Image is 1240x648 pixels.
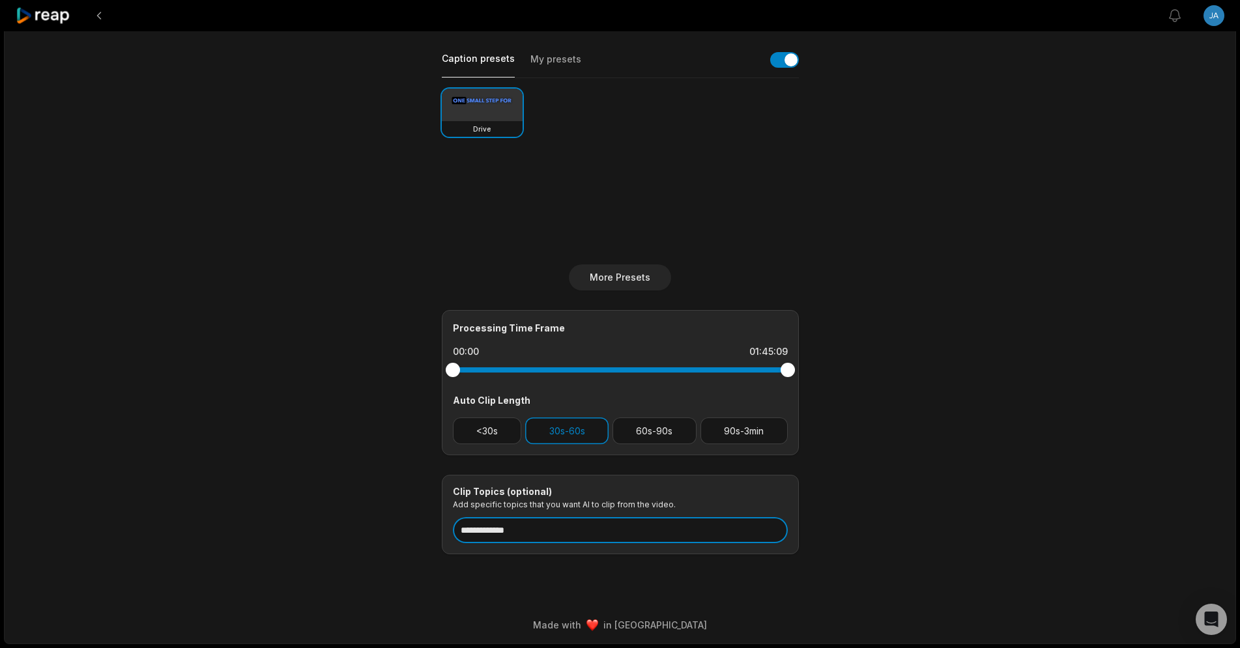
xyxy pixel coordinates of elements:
[586,619,598,631] img: heart emoji
[453,500,788,509] p: Add specific topics that you want AI to clip from the video.
[453,321,788,335] div: Processing Time Frame
[453,486,788,498] div: Clip Topics (optional)
[700,417,788,444] button: 90s-3min
[453,345,479,358] div: 00:00
[613,417,697,444] button: 60s-90s
[569,264,671,290] button: More Presets
[16,618,1224,632] div: Made with in [GEOGRAPHIC_DATA]
[525,417,609,444] button: 30s-60s
[749,345,788,358] div: 01:45:09
[453,393,788,407] div: Auto Clip Length
[473,124,491,134] h3: Drive
[453,417,522,444] button: <30s
[442,52,515,77] button: Caption presets
[1196,604,1227,635] div: Open Intercom Messenger
[530,53,581,77] button: My presets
